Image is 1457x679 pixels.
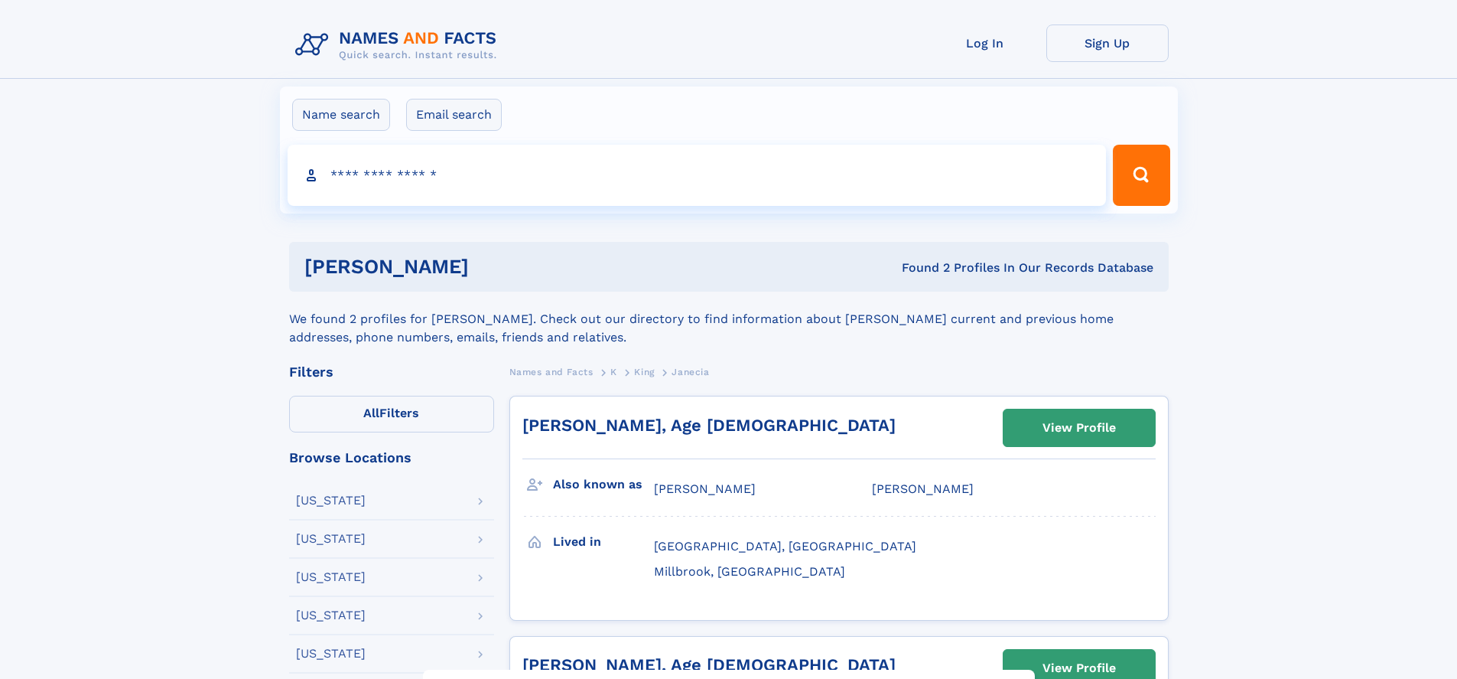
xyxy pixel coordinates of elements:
[296,648,366,660] div: [US_STATE]
[289,365,494,379] div: Filters
[292,99,390,131] label: Name search
[924,24,1046,62] a: Log In
[406,99,502,131] label: Email search
[304,257,685,276] h1: [PERSON_NAME]
[509,362,594,381] a: Names and Facts
[296,495,366,507] div: [US_STATE]
[296,609,366,622] div: [US_STATE]
[296,533,366,545] div: [US_STATE]
[672,367,709,377] span: Janecia
[1113,145,1169,206] button: Search Button
[363,406,379,420] span: All
[289,396,494,433] label: Filters
[289,451,494,465] div: Browse Locations
[522,416,896,435] a: [PERSON_NAME], Age [DEMOGRAPHIC_DATA]
[634,362,654,381] a: King
[1046,24,1169,62] a: Sign Up
[634,367,654,377] span: King
[654,564,845,579] span: Millbrook, [GEOGRAPHIC_DATA]
[610,367,617,377] span: K
[296,571,366,583] div: [US_STATE]
[685,260,1153,276] div: Found 2 Profiles In Our Records Database
[654,482,756,496] span: [PERSON_NAME]
[289,24,509,66] img: Logo Names and Facts
[654,539,916,553] span: [GEOGRAPHIC_DATA], [GEOGRAPHIC_DATA]
[1042,410,1116,446] div: View Profile
[610,362,617,381] a: K
[553,529,654,555] h3: Lived in
[553,472,654,498] h3: Also known as
[1003,410,1155,446] a: View Profile
[522,655,896,674] a: [PERSON_NAME], Age [DEMOGRAPHIC_DATA]
[289,292,1169,347] div: We found 2 profiles for [PERSON_NAME]. Check out our directory to find information about [PERSON_...
[872,482,974,496] span: [PERSON_NAME]
[288,145,1107,206] input: search input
